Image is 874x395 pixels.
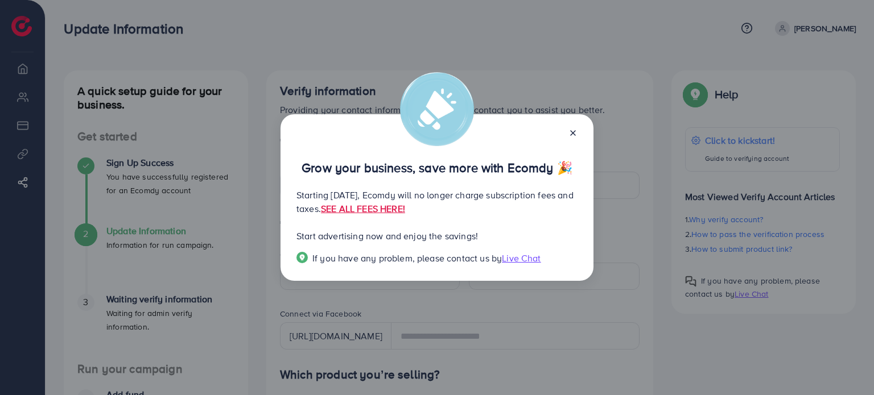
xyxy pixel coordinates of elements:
[502,252,541,264] span: Live Chat
[296,188,578,215] p: Starting [DATE], Ecomdy will no longer charge subscription fees and taxes.
[296,252,308,263] img: Popup guide
[296,161,578,174] p: Grow your business, save more with Ecomdy 🎉
[400,72,474,146] img: alert
[296,229,578,243] p: Start advertising now and enjoy the savings!
[312,252,502,264] span: If you have any problem, please contact us by
[321,202,405,215] a: SEE ALL FEES HERE!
